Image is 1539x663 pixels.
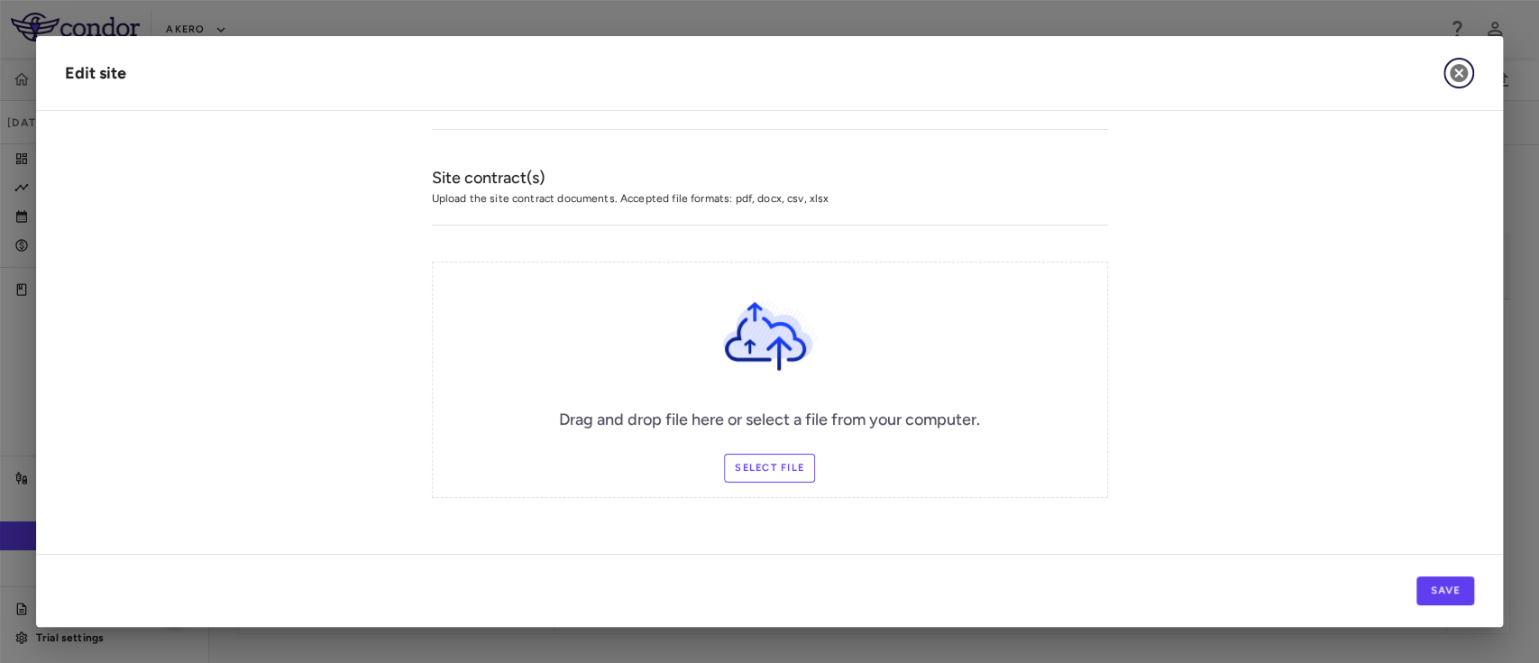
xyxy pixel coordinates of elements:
[559,408,980,432] h6: Drag and drop file here or select a file from your computer.
[1416,576,1474,605] button: Save
[65,61,126,86] div: Edit site
[432,166,1108,190] h6: Site contract(s)
[724,454,815,483] label: Select file
[432,190,1108,207] span: Upload the site contract documents. Accepted file formats: pdf, docx, csv, xlsx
